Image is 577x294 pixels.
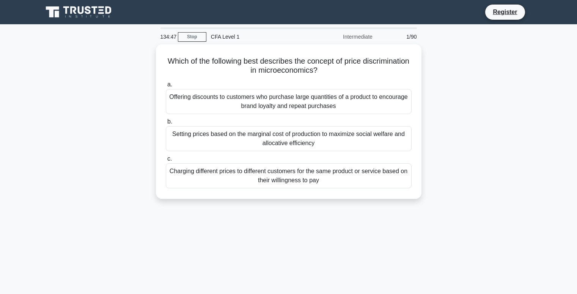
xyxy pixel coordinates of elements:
[167,81,172,88] span: a.
[488,7,522,17] a: Register
[167,155,172,162] span: c.
[165,56,412,75] h5: Which of the following best describes the concept of price discrimination in microeconomics?
[178,32,206,42] a: Stop
[166,163,412,188] div: Charging different prices to different customers for the same product or service based on their w...
[167,118,172,125] span: b.
[166,126,412,151] div: Setting prices based on the marginal cost of production to maximize social welfare and allocative...
[206,29,311,44] div: CFA Level 1
[377,29,421,44] div: 1/90
[166,89,412,114] div: Offering discounts to customers who purchase large quantities of a product to encourage brand loy...
[156,29,178,44] div: 134:47
[311,29,377,44] div: Intermediate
